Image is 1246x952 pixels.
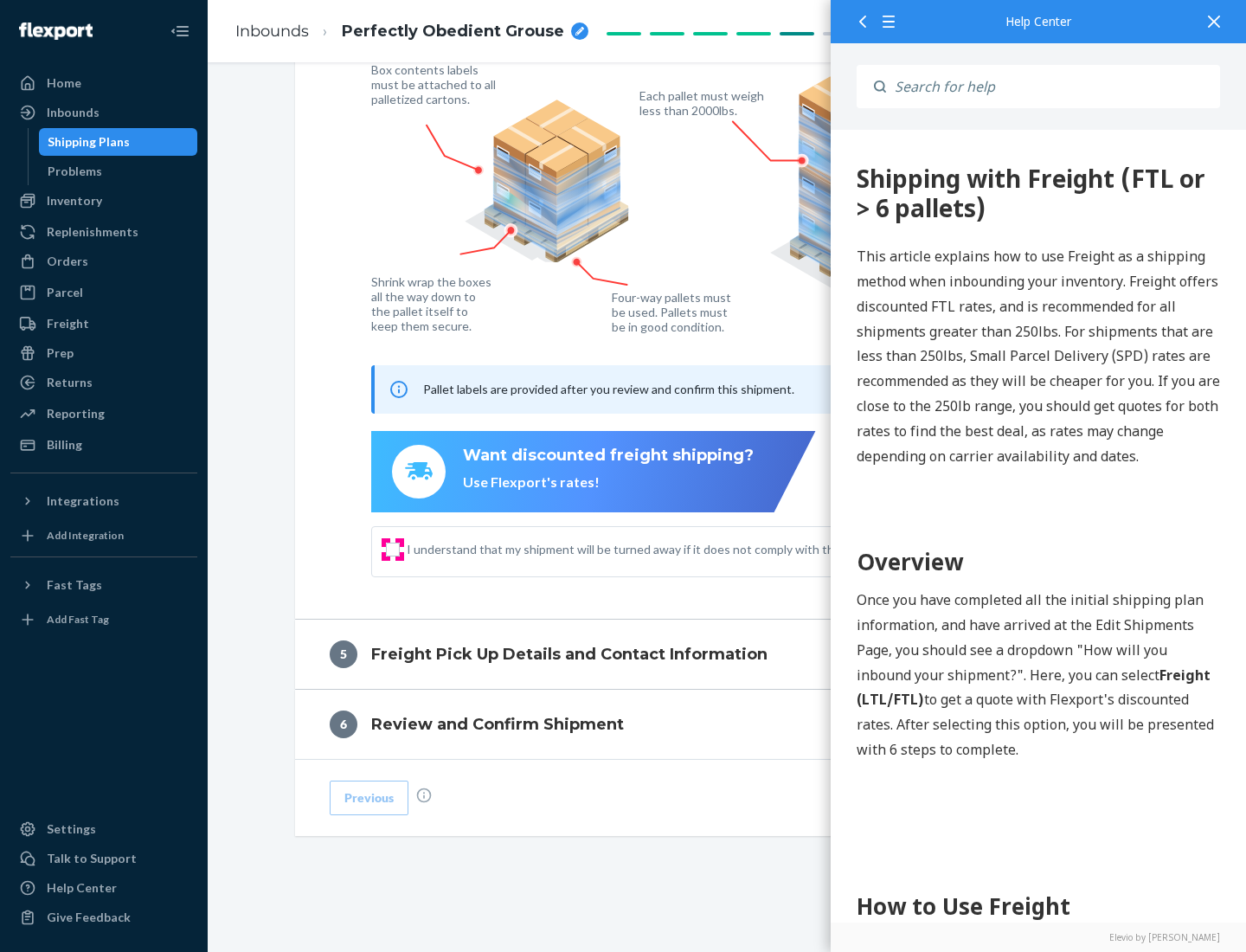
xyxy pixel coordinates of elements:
a: Elevio by [PERSON_NAME] [857,931,1220,943]
div: Add Fast Tag [47,612,109,627]
span: Pallet labels are provided after you review and confirm this shipment. [423,382,794,396]
a: Inbounds [235,22,309,41]
a: Add Fast Tag [10,606,197,634]
figcaption: Four-way pallets must be used. Pallets must be in good condition. [612,290,732,334]
a: Home [10,69,197,97]
div: Reporting [47,405,105,422]
a: Orders [10,248,197,275]
div: Billing [47,436,82,453]
a: Settings [10,815,197,843]
div: Integrations [47,492,119,510]
div: Want discounted freight shipping? [463,445,754,467]
div: Use Flexport's rates! [463,473,754,492]
h2: Step 1: Boxes and Labels [26,811,389,842]
button: 6Review and Confirm Shipment [295,690,1160,759]
div: Help Center [47,879,117,897]
a: Returns [10,369,197,396]
input: I understand that my shipment will be turned away if it does not comply with the above guidelines. [386,543,400,556]
button: Fast Tags [10,571,197,599]
div: Add Integration [47,528,124,543]
img: Flexport logo [19,23,93,40]
ol: breadcrumbs [222,6,602,57]
a: Billing [10,431,197,459]
a: Help Center [10,874,197,902]
a: Inbounds [10,99,197,126]
a: Prep [10,339,197,367]
a: Freight [10,310,197,338]
div: Problems [48,163,102,180]
div: Prep [47,344,74,362]
figcaption: Shrink wrap the boxes all the way down to the pallet itself to keep them secure. [371,274,495,333]
span: I understand that my shipment will be turned away if it does not comply with the above guidelines. [407,541,1069,558]
a: Reporting [10,400,197,428]
a: Shipping Plans [39,128,198,156]
div: Home [47,74,81,92]
span: Perfectly Obedient Grouse [342,21,564,43]
div: Replenishments [47,223,138,241]
figcaption: Box contents labels must be attached to all palletized cartons. [371,62,500,106]
button: Previous [330,781,408,815]
p: Once you have completed all the initial shipping plan information, and have arrived at the Edit S... [26,458,389,633]
div: Talk to Support [47,850,137,867]
a: Parcel [10,279,197,306]
div: Orders [47,253,88,270]
button: 5Freight Pick Up Details and Contact Information [295,620,1160,689]
div: Help Center [857,16,1220,28]
a: Problems [39,158,198,185]
button: Give Feedback [10,904,197,931]
div: Freight [47,315,89,332]
a: Replenishments [10,218,197,246]
div: 6 [330,711,357,738]
input: Search [886,65,1220,108]
div: 360 Shipping with Freight (FTL or > 6 pallets) [26,35,389,93]
div: Shipping Plans [48,133,130,151]
button: Close Navigation [163,14,197,48]
div: 5 [330,640,357,668]
div: Parcel [47,284,83,301]
div: Inventory [47,192,102,209]
h1: Overview [26,415,389,449]
div: Settings [47,820,96,838]
div: Fast Tags [47,576,102,594]
p: This article explains how to use Freight as a shipping method when inbounding your inventory. Fre... [26,114,389,338]
h4: Freight Pick Up Details and Contact Information [371,643,768,666]
a: Inventory [10,187,197,215]
h1: How to Use Freight [26,760,389,794]
div: Returns [47,374,93,391]
figcaption: Each pallet must weigh less than 2000lbs. [639,88,768,118]
a: Talk to Support [10,845,197,872]
div: Inbounds [47,104,100,121]
div: Give Feedback [47,909,131,926]
a: Add Integration [10,522,197,550]
button: Integrations [10,487,197,515]
h4: Review and Confirm Shipment [371,713,624,736]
